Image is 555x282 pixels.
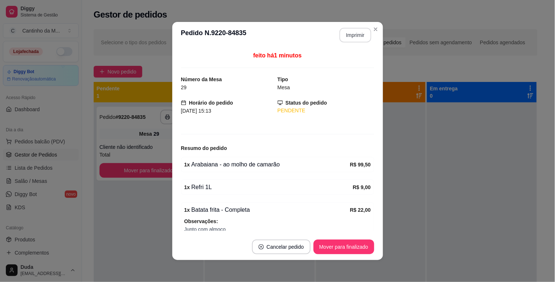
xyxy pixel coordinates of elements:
[350,162,371,168] strong: R$ 99,50
[286,100,327,106] strong: Status do pedido
[259,244,264,249] span: close-circle
[181,100,186,105] span: calendar
[370,23,382,35] button: Close
[278,100,283,105] span: desktop
[184,162,190,168] strong: 1 x
[340,28,371,42] button: Imprimir
[184,206,350,214] div: Batata frita - Completa
[278,107,374,114] div: PENDENTE
[184,207,190,213] strong: 1 x
[252,240,311,254] button: close-circleCancelar pedido
[314,240,374,254] button: Mover para finalizado
[253,52,301,59] span: feito há 1 minutos
[353,184,371,190] strong: R$ 9,00
[184,184,190,190] strong: 1 x
[181,108,211,114] span: [DATE] 15:13
[189,100,233,106] strong: Horário do pedido
[181,84,187,90] span: 29
[278,84,290,90] span: Mesa
[278,76,288,82] strong: Tipo
[184,225,371,233] span: Junto com almoço
[350,207,371,213] strong: R$ 22,00
[184,218,218,224] strong: Observações:
[184,160,350,169] div: Arabaiana - ao molho de camarão
[181,76,222,82] strong: Número da Mesa
[181,28,247,42] h3: Pedido N. 9220-84835
[181,145,227,151] strong: Resumo do pedido
[184,183,353,192] div: Refri 1L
